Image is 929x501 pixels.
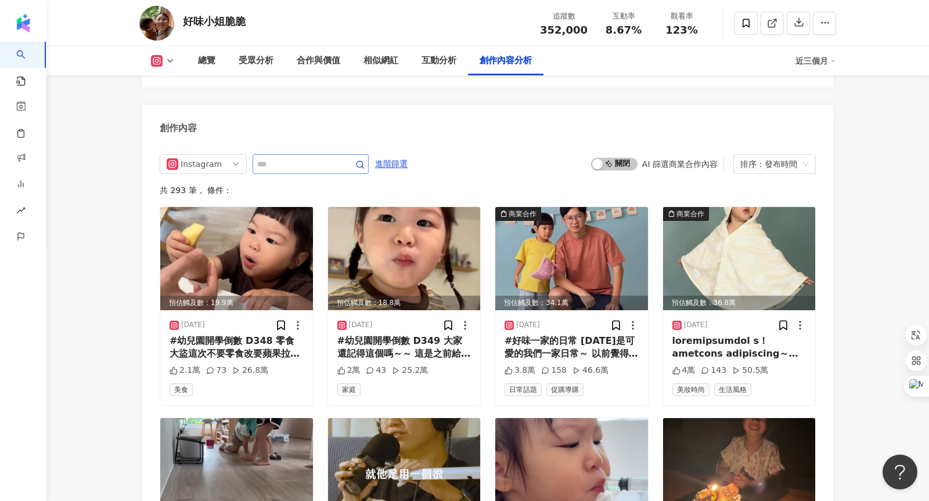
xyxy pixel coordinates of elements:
[337,365,361,376] div: 2萬
[516,320,540,330] div: [DATE]
[546,383,584,396] span: 促購導購
[606,24,642,36] span: 8.67%
[665,24,698,36] span: 123%
[660,10,704,22] div: 觀看率
[328,207,481,310] div: post-image預估觸及數：18.8萬
[139,6,174,41] img: KOL Avatar
[540,24,588,36] span: 352,000
[505,365,535,376] div: 3.8萬
[160,122,197,135] div: 創作內容
[181,320,205,330] div: [DATE]
[160,296,313,310] div: 預估觸及數：19.9萬
[328,207,481,310] img: post-image
[740,155,798,173] div: 排序：發布時間
[795,52,836,70] div: 近三個月
[363,54,398,68] div: 相似網紅
[714,383,751,396] span: 生活風格
[672,365,696,376] div: 4萬
[239,54,273,68] div: 受眾分析
[541,365,567,376] div: 158
[232,365,268,376] div: 26.8萬
[495,296,648,310] div: 預估觸及數：34.1萬
[684,320,708,330] div: [DATE]
[663,207,816,310] img: post-image
[422,54,456,68] div: 互動分析
[337,335,471,361] div: #幼兒園開學倒數 D349 大家還記得這個嗎～～ 這是之前給貓咪們玩的電動魚 真的是很可愛的觀賞魚 連小朋友們都喜歡哈哈哈 小魚～小魚～遊啊游～ 波波波波波波波
[701,365,726,376] div: 143
[328,296,481,310] div: 預估觸及數：18.8萬
[160,207,313,310] img: post-image
[349,320,373,330] div: [DATE]
[375,154,408,173] button: 進階篩選
[375,155,408,173] span: 進階篩選
[170,335,304,361] div: #幼兒園開學倒數 D348 零食大盜這次不要零食改要蘋果拉😵‍💫 明明每天早餐、中餐也都會給水果 看來夥伴手上的是不是感覺更好吃啊..... 以後就請夥伴拿你們的中餐假裝在吃 泡應該就會把食物都...
[663,296,816,310] div: 預估觸及數：36.8萬
[160,186,816,195] div: 共 293 筆 ， 條件：
[337,383,361,396] span: 家庭
[366,365,386,376] div: 43
[206,365,226,376] div: 73
[540,10,588,22] div: 追蹤數
[672,383,710,396] span: 美妝時尚
[480,54,532,68] div: 創作內容分析
[198,54,215,68] div: 總覽
[16,199,26,225] span: rise
[160,207,313,310] div: post-image預估觸及數：19.9萬
[663,207,816,310] div: post-image商業合作預估觸及數：36.8萬
[183,14,246,28] div: 好味小姐脆脆
[672,335,806,361] div: loremipsumdol s！ametcons adipiscing～～～ elitseddoeiu temporincididunt utlaboree😂 dolorem #aliquae ...
[170,383,193,396] span: 美食
[642,159,718,169] div: AI 篩選商業合作內容
[509,208,536,220] div: 商業合作
[883,455,917,489] iframe: Help Scout Beacon - Open
[297,54,340,68] div: 合作與價值
[170,365,200,376] div: 2.1萬
[572,365,608,376] div: 46.6萬
[505,383,542,396] span: 日常話題
[602,10,646,22] div: 互動率
[16,42,39,87] a: search
[505,335,639,361] div: #好味一家的日常 [DATE]是可愛的我們一家日常～ 以前覺得還好 夢夢有時候看起來像我 有時候看起來又像把拔 但是這次拍攝的花絮看下來 確實是跟把拔一模一樣沒錯了😂 尤其是兩個人一起穿個親子裝...
[14,14,33,32] img: logo icon
[495,207,648,310] img: post-image
[676,208,704,220] div: 商業合作
[181,155,218,173] div: Instagram
[495,207,648,310] div: post-image商業合作預估觸及數：34.1萬
[732,365,768,376] div: 50.5萬
[392,365,428,376] div: 25.2萬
